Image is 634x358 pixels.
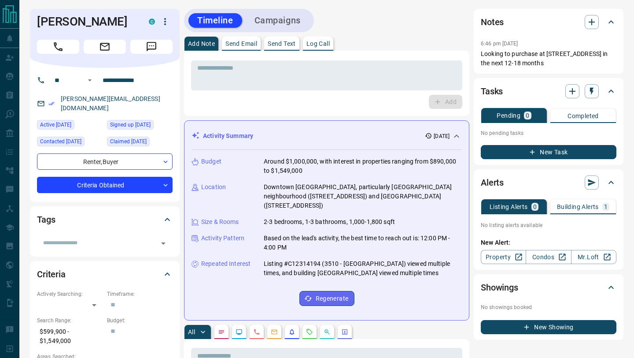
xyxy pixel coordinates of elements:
svg: Email Verified [48,101,55,107]
p: Budget: [107,317,173,324]
p: Listing Alerts [490,204,528,210]
h2: Tags [37,213,55,227]
div: Sat Oct 31 2020 [37,137,103,149]
p: No pending tasks [481,127,616,140]
p: All [188,329,195,335]
p: Activity Pattern [201,234,244,243]
div: Tue Sep 30 2025 [37,120,103,132]
svg: Requests [306,328,313,336]
p: Repeated Interest [201,259,251,268]
div: Renter , Buyer [37,153,173,170]
button: New Task [481,145,616,159]
p: Downtown [GEOGRAPHIC_DATA], particularly [GEOGRAPHIC_DATA] neighbourhood ([STREET_ADDRESS]) and [... [264,183,462,210]
p: Log Call [306,41,330,47]
span: Claimed [DATE] [110,137,147,146]
p: Pending [497,112,520,119]
button: New Showing [481,320,616,334]
p: Listing #C12314194 (3510 - [GEOGRAPHIC_DATA]) viewed multiple times, and building [GEOGRAPHIC_DAT... [264,259,462,278]
button: Campaigns [246,13,310,28]
span: Active [DATE] [40,120,71,129]
div: Activity Summary[DATE] [192,128,462,144]
p: Add Note [188,41,215,47]
div: Notes [481,11,616,33]
h2: Tasks [481,84,503,98]
a: Mr.Loft [571,250,616,264]
a: Property [481,250,526,264]
svg: Calls [253,328,260,336]
span: Contacted [DATE] [40,137,81,146]
p: 0 [526,112,529,119]
h2: Alerts [481,175,504,190]
p: Search Range: [37,317,103,324]
p: No listing alerts available [481,221,616,229]
h2: Notes [481,15,504,29]
span: Message [130,40,173,54]
button: Open [85,75,95,86]
p: Size & Rooms [201,217,239,227]
p: [DATE] [434,132,450,140]
button: Open [157,237,170,250]
div: Tasks [481,81,616,102]
div: Criteria Obtained [37,177,173,193]
p: Activity Summary [203,131,253,141]
svg: Notes [218,328,225,336]
span: Signed up [DATE] [110,120,151,129]
p: Based on the lead's activity, the best time to reach out is: 12:00 PM - 4:00 PM [264,234,462,252]
svg: Emails [271,328,278,336]
p: 1 [604,204,608,210]
p: Actively Searching: [37,290,103,298]
p: Send Email [225,41,257,47]
div: Showings [481,277,616,298]
p: Looking to purchase at [STREET_ADDRESS] in the next 12-18 months [481,49,616,68]
div: Thu Oct 29 2020 [107,137,173,149]
div: Tags [37,209,173,230]
span: Email [84,40,126,54]
p: Budget [201,157,221,166]
p: 0 [533,204,537,210]
p: 6:46 pm [DATE] [481,41,518,47]
p: Building Alerts [557,204,599,210]
p: Around $1,000,000, with interest in properties ranging from $890,000 to $1,549,000 [264,157,462,175]
div: Wed Oct 28 2020 [107,120,173,132]
p: 2-3 bedrooms, 1-3 bathrooms, 1,000-1,800 sqft [264,217,395,227]
button: Regenerate [299,291,354,306]
span: Call [37,40,79,54]
p: No showings booked [481,303,616,311]
h2: Criteria [37,267,66,281]
p: Completed [568,113,599,119]
svg: Lead Browsing Activity [236,328,243,336]
p: Timeframe: [107,290,173,298]
svg: Opportunities [324,328,331,336]
h1: [PERSON_NAME] [37,15,136,29]
svg: Listing Alerts [288,328,295,336]
div: condos.ca [149,19,155,25]
p: Location [201,183,226,192]
svg: Agent Actions [341,328,348,336]
p: New Alert: [481,238,616,247]
div: Criteria [37,264,173,285]
a: [PERSON_NAME][EMAIL_ADDRESS][DOMAIN_NAME] [61,95,160,112]
p: Send Text [268,41,296,47]
div: Alerts [481,172,616,193]
a: Condos [526,250,571,264]
p: $599,900 - $1,549,000 [37,324,103,348]
button: Timeline [188,13,242,28]
h2: Showings [481,280,518,295]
